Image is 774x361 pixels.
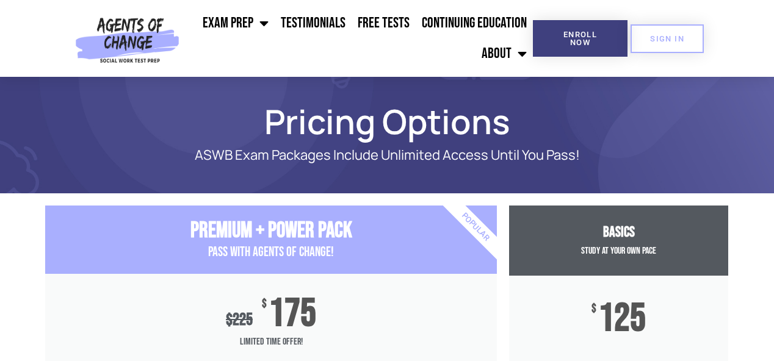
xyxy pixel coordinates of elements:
[552,30,609,46] span: Enroll Now
[45,330,497,354] span: Limited Time Offer!
[476,38,533,69] a: About
[650,35,684,43] span: SIGN IN
[39,107,735,135] h1: Pricing Options
[262,298,267,310] span: $
[226,310,233,330] span: $
[591,303,596,315] span: $
[509,224,728,241] h3: Basics
[208,244,334,260] span: PASS with AGENTS OF CHANGE!
[45,218,497,244] h3: Premium + Power Pack
[581,245,656,257] span: Study at your Own Pace
[275,8,352,38] a: Testimonials
[226,310,253,330] div: 225
[197,8,275,38] a: Exam Prep
[416,8,533,38] a: Continuing Education
[533,20,628,57] a: Enroll Now
[88,148,686,163] p: ASWB Exam Packages Include Unlimited Access Until You Pass!
[269,298,316,330] span: 175
[405,157,546,298] div: Popular
[598,303,646,335] span: 125
[631,24,704,53] a: SIGN IN
[184,8,533,69] nav: Menu
[352,8,416,38] a: Free Tests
